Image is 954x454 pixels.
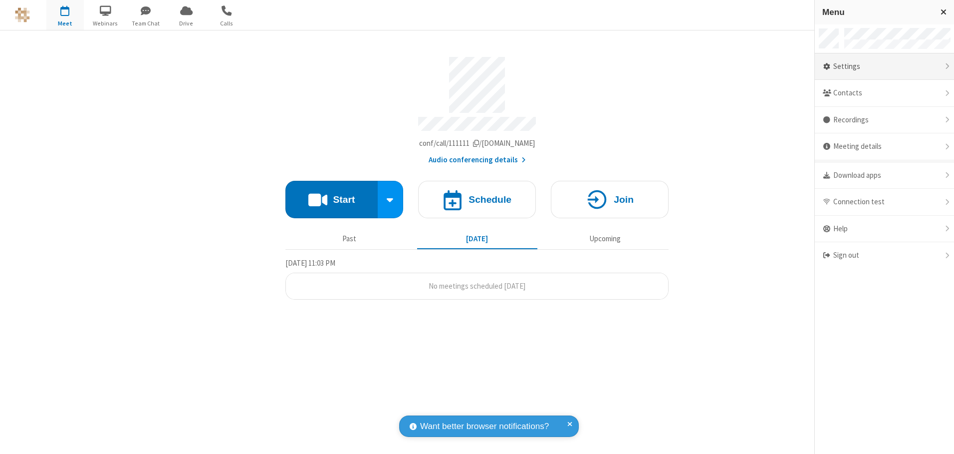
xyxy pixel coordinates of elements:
[46,19,84,28] span: Meet
[418,181,536,218] button: Schedule
[378,181,404,218] div: Start conference options
[551,181,669,218] button: Join
[815,162,954,189] div: Download apps
[208,19,245,28] span: Calls
[419,138,535,148] span: Copy my meeting room link
[285,258,335,268] span: [DATE] 11:03 PM
[469,195,511,204] h4: Schedule
[285,257,669,300] section: Today's Meetings
[285,49,669,166] section: Account details
[815,242,954,269] div: Sign out
[420,420,549,433] span: Want better browser notifications?
[419,138,535,149] button: Copy my meeting room linkCopy my meeting room link
[815,80,954,107] div: Contacts
[429,154,526,166] button: Audio conferencing details
[417,229,537,248] button: [DATE]
[815,216,954,243] div: Help
[168,19,205,28] span: Drive
[87,19,124,28] span: Webinars
[815,133,954,160] div: Meeting details
[333,195,355,204] h4: Start
[289,229,410,248] button: Past
[815,107,954,134] div: Recordings
[429,281,525,291] span: No meetings scheduled [DATE]
[815,53,954,80] div: Settings
[822,7,932,17] h3: Menu
[815,189,954,216] div: Connection test
[614,195,634,204] h4: Join
[285,181,378,218] button: Start
[127,19,165,28] span: Team Chat
[15,7,30,22] img: QA Selenium DO NOT DELETE OR CHANGE
[545,229,665,248] button: Upcoming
